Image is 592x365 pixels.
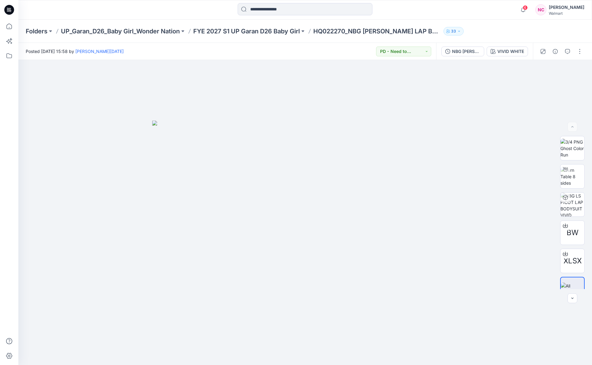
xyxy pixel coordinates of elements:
[549,4,584,11] div: [PERSON_NAME]
[567,227,579,238] span: BW
[193,27,300,36] a: FYE 2027 S1 UP Garan D26 Baby Girl
[26,27,47,36] a: Folders
[561,283,584,295] img: All colorways
[535,4,546,15] div: NC
[560,167,584,186] img: Turn Table 8 sides
[550,47,560,56] button: Details
[497,48,524,55] div: VIVID WHITE
[560,139,584,158] img: 3/4 PNG Ghost Color Run
[452,48,480,55] div: NBG [PERSON_NAME] LAP BODYSUIT
[487,47,528,56] button: VIVID WHITE
[61,27,180,36] a: UP_Garan_D26_Baby Girl_Wonder Nation
[523,5,528,10] span: 6
[313,27,441,36] p: HQ022270_NBG [PERSON_NAME] LAP BODYSUIT
[152,121,458,365] img: eyJhbGciOiJIUzI1NiIsImtpZCI6IjAiLCJzbHQiOiJzZXMiLCJ0eXAiOiJKV1QifQ.eyJkYXRhIjp7InR5cGUiOiJzdG9yYW...
[560,193,584,216] img: NBG LS PICOT LAP BODYSUIT VIVID WHITE
[564,255,582,266] span: XLSX
[26,48,124,55] span: Posted [DATE] 15:58 by
[549,11,584,16] div: Walmart
[441,47,484,56] button: NBG [PERSON_NAME] LAP BODYSUIT
[75,49,124,54] a: [PERSON_NAME][DATE]
[451,28,456,35] p: 33
[443,27,464,36] button: 33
